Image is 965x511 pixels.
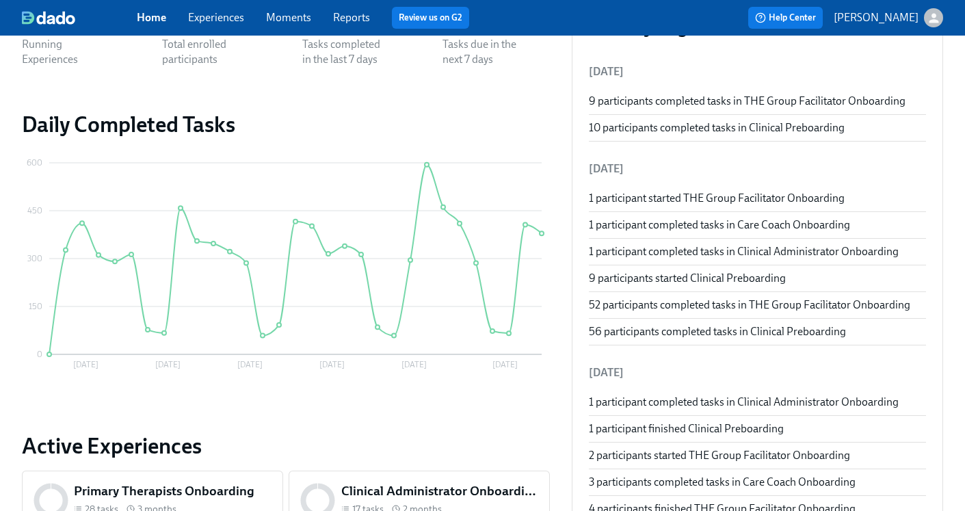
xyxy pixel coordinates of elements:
[399,11,462,25] a: Review us on G2
[22,37,109,67] div: Running Experiences
[155,360,181,369] tspan: [DATE]
[589,421,926,436] div: 1 participant finished Clinical Preboarding
[302,37,390,67] div: Tasks completed in the last 7 days
[589,191,926,206] div: 1 participant started THE Group Facilitator Onboarding
[401,360,427,369] tspan: [DATE]
[589,153,926,185] li: [DATE]
[22,111,550,138] h2: Daily Completed Tasks
[442,37,530,67] div: Tasks due in the next 7 days
[341,482,539,500] h5: Clinical Administrator Onboarding
[755,11,816,25] span: Help Center
[589,475,926,490] div: 3 participants completed tasks in Care Coach Onboarding
[319,360,345,369] tspan: [DATE]
[188,11,244,24] a: Experiences
[589,120,926,135] div: 10 participants completed tasks in Clinical Preboarding
[589,395,926,410] div: 1 participant completed tasks in Clinical Administrator Onboarding
[137,11,166,24] a: Home
[27,254,42,263] tspan: 300
[589,298,926,313] div: 52 participants completed tasks in THE Group Facilitator Onboarding
[589,271,926,286] div: 9 participants started Clinical Preboarding
[37,350,42,359] tspan: 0
[392,7,469,29] button: Review us on G2
[492,360,518,369] tspan: [DATE]
[589,218,926,233] div: 1 participant completed tasks in Care Coach Onboarding
[29,302,42,311] tspan: 150
[589,448,926,463] div: 2 participants started THE Group Facilitator Onboarding
[333,11,370,24] a: Reports
[74,482,272,500] h5: Primary Therapists Onboarding
[22,11,137,25] a: dado
[237,360,263,369] tspan: [DATE]
[27,158,42,168] tspan: 600
[589,65,624,78] span: [DATE]
[589,356,926,389] li: [DATE]
[589,94,926,109] div: 9 participants completed tasks in THE Group Facilitator Onboarding
[748,7,823,29] button: Help Center
[834,10,918,25] p: [PERSON_NAME]
[73,360,98,369] tspan: [DATE]
[589,324,926,339] div: 56 participants completed tasks in Clinical Preboarding
[27,206,42,215] tspan: 450
[162,37,250,67] div: Total enrolled participants
[22,432,550,460] a: Active Experiences
[266,11,311,24] a: Moments
[589,244,926,259] div: 1 participant completed tasks in Clinical Administrator Onboarding
[834,8,943,27] button: [PERSON_NAME]
[22,11,75,25] img: dado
